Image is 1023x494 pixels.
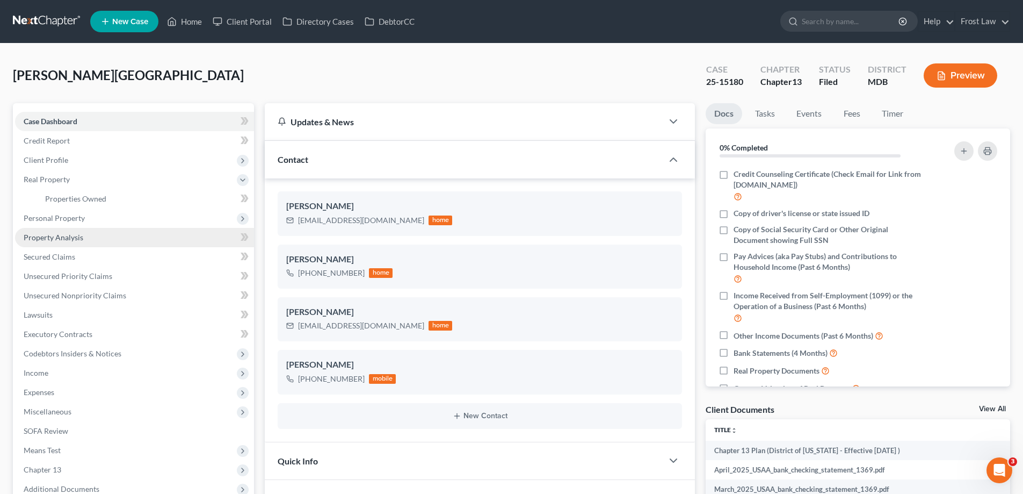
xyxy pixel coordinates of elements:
[706,76,743,88] div: 25-15180
[162,12,207,31] a: Home
[298,374,365,384] div: [PHONE_NUMBER]
[706,103,742,124] a: Docs
[24,310,53,319] span: Lawsuits
[734,348,828,359] span: Bank Statements (4 Months)
[760,63,802,76] div: Chapter
[734,169,925,190] span: Credit Counseling Certificate (Check Email for Link from [DOMAIN_NAME])
[734,208,869,219] span: Copy of driver's license or state issued ID
[286,412,673,420] button: New Contact
[802,11,900,31] input: Search by name...
[873,103,912,124] a: Timer
[835,103,869,124] a: Fees
[429,216,452,225] div: home
[278,154,308,164] span: Contact
[13,67,244,83] span: [PERSON_NAME][GEOGRAPHIC_DATA]
[278,116,650,127] div: Updates & News
[15,267,254,286] a: Unsecured Priority Claims
[24,484,99,493] span: Additional Documents
[788,103,830,124] a: Events
[24,155,68,164] span: Client Profile
[429,321,452,331] div: home
[15,286,254,305] a: Unsecured Nonpriority Claims
[286,359,673,371] div: [PERSON_NAME]
[24,330,92,339] span: Executory Contracts
[37,189,254,209] a: Properties Owned
[955,12,1010,31] a: Frost Law
[868,76,906,88] div: MDB
[207,12,277,31] a: Client Portal
[746,103,783,124] a: Tasks
[278,456,318,466] span: Quick Info
[24,271,112,281] span: Unsecured Priority Claims
[298,268,365,278] div: [PHONE_NUMBER]
[298,215,424,226] div: [EMAIL_ADDRESS][DOMAIN_NAME]
[298,320,424,331] div: [EMAIL_ADDRESS][DOMAIN_NAME]
[286,253,673,266] div: [PERSON_NAME]
[714,426,737,434] a: Titleunfold_more
[24,446,61,455] span: Means Test
[112,18,148,26] span: New Case
[819,76,851,88] div: Filed
[734,366,819,376] span: Real Property Documents
[286,306,673,319] div: [PERSON_NAME]
[792,76,802,87] span: 13
[924,63,997,88] button: Preview
[24,213,85,223] span: Personal Property
[731,427,737,434] i: unfold_more
[15,325,254,344] a: Executory Contracts
[734,331,873,341] span: Other Income Documents (Past 6 Months)
[15,131,254,151] a: Credit Report
[277,12,359,31] a: Directory Cases
[369,268,393,278] div: home
[15,112,254,131] a: Case Dashboard
[24,465,61,474] span: Chapter 13
[24,349,121,358] span: Codebtors Insiders & Notices
[24,407,71,416] span: Miscellaneous
[986,457,1012,483] iframe: Intercom live chat
[734,383,850,394] span: Current Valuation of Real Property
[819,63,851,76] div: Status
[24,252,75,261] span: Secured Claims
[868,63,906,76] div: District
[15,228,254,247] a: Property Analysis
[760,76,802,88] div: Chapter
[734,290,925,312] span: Income Received from Self-Employment (1099) or the Operation of a Business (Past 6 Months)
[286,200,673,213] div: [PERSON_NAME]
[734,251,925,273] span: Pay Advices (aka Pay Stubs) and Contributions to Household Income (Past 6 Months)
[15,421,254,441] a: SOFA Review
[45,194,106,203] span: Properties Owned
[706,404,774,415] div: Client Documents
[706,63,743,76] div: Case
[706,460,1002,479] td: April_2025_USAA_bank_checking_statement_1369.pdf
[15,305,254,325] a: Lawsuits
[918,12,954,31] a: Help
[720,143,768,152] strong: 0% Completed
[24,426,68,435] span: SOFA Review
[706,441,1002,460] td: Chapter 13 Plan (District of [US_STATE] - Effective [DATE] )
[24,291,126,300] span: Unsecured Nonpriority Claims
[24,233,83,242] span: Property Analysis
[979,405,1006,413] a: View All
[359,12,420,31] a: DebtorCC
[24,388,54,397] span: Expenses
[734,224,925,246] span: Copy of Social Security Card or Other Original Document showing Full SSN
[369,374,396,384] div: mobile
[24,117,77,126] span: Case Dashboard
[24,175,70,184] span: Real Property
[1009,457,1017,466] span: 3
[24,136,70,145] span: Credit Report
[24,368,48,377] span: Income
[15,247,254,267] a: Secured Claims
